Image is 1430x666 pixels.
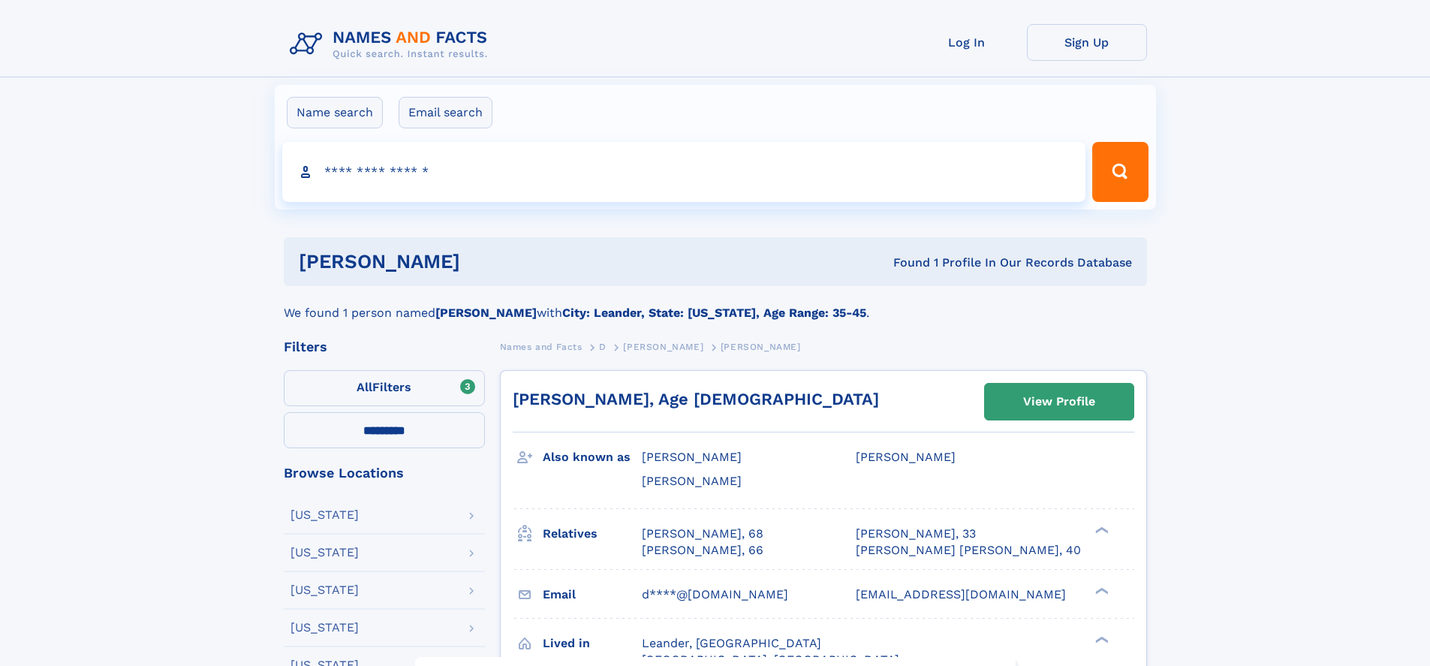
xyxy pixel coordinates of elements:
label: Name search [287,97,383,128]
span: [PERSON_NAME] [642,474,742,488]
h3: Lived in [543,631,642,656]
a: [PERSON_NAME], 66 [642,542,763,559]
span: [PERSON_NAME] [721,342,801,352]
a: [PERSON_NAME], Age [DEMOGRAPHIC_DATA] [513,390,879,408]
div: Browse Locations [284,466,485,480]
a: [PERSON_NAME], 68 [642,526,763,542]
div: ❯ [1091,586,1109,595]
div: Filters [284,340,485,354]
div: We found 1 person named with . [284,286,1147,322]
a: View Profile [985,384,1133,420]
span: D [599,342,607,352]
span: [PERSON_NAME] [623,342,703,352]
a: Names and Facts [500,337,583,356]
h1: [PERSON_NAME] [299,252,677,271]
div: ❯ [1091,525,1109,535]
label: Filters [284,370,485,406]
label: Email search [399,97,492,128]
div: [US_STATE] [291,584,359,596]
span: [PERSON_NAME] [856,450,956,464]
div: Found 1 Profile In Our Records Database [676,255,1132,271]
span: Leander, [GEOGRAPHIC_DATA] [642,636,821,650]
h3: Also known as [543,445,642,470]
button: Search Button [1092,142,1148,202]
b: City: Leander, State: [US_STATE], Age Range: 35-45 [562,306,866,320]
span: [PERSON_NAME] [642,450,742,464]
div: [US_STATE] [291,622,359,634]
h3: Email [543,582,642,607]
b: [PERSON_NAME] [435,306,537,320]
a: D [599,337,607,356]
div: [US_STATE] [291,547,359,559]
div: [US_STATE] [291,509,359,521]
input: search input [282,142,1086,202]
span: All [357,380,372,394]
h3: Relatives [543,521,642,547]
div: ❯ [1091,634,1109,644]
a: [PERSON_NAME], 33 [856,526,976,542]
span: [EMAIL_ADDRESS][DOMAIN_NAME] [856,587,1066,601]
img: Logo Names and Facts [284,24,500,65]
a: Sign Up [1027,24,1147,61]
a: [PERSON_NAME] [PERSON_NAME], 40 [856,542,1081,559]
a: Log In [907,24,1027,61]
a: [PERSON_NAME] [623,337,703,356]
div: View Profile [1023,384,1095,419]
